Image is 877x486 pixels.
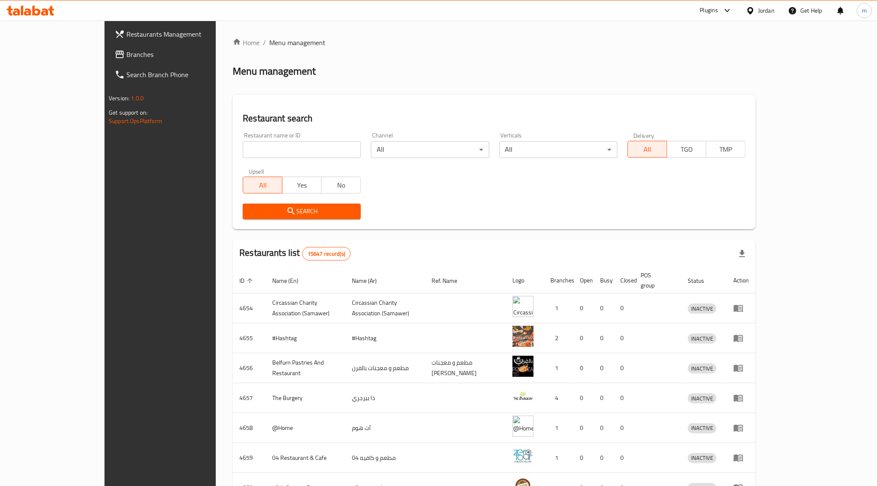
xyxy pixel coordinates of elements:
td: 1 [544,353,573,383]
button: TMP [706,141,746,158]
span: INACTIVE [688,364,716,373]
span: No [325,179,357,191]
div: Menu [733,333,749,343]
h2: Restaurants list [239,247,351,260]
span: Search Branch Phone [126,70,244,80]
button: No [321,177,361,193]
div: Menu [733,393,749,403]
td: 0 [614,383,634,413]
td: 0 [573,323,593,353]
td: 0 [614,353,634,383]
td: 0 [614,323,634,353]
td: مطعم و معجنات بالفرن [345,353,425,383]
td: 0 [614,293,634,323]
nav: breadcrumb [233,38,756,48]
div: Menu [733,453,749,463]
td: ​Circassian ​Charity ​Association​ (Samawer) [266,293,345,323]
span: 1.0.0 [131,93,144,104]
span: INACTIVE [688,423,716,433]
td: 2 [544,323,573,353]
div: All [371,141,489,158]
span: All [631,143,664,156]
span: 15647 record(s) [303,250,350,258]
td: Belfurn Pastries And Restaurant [266,353,345,383]
th: Open [573,268,593,293]
td: 0 [593,413,614,443]
span: POS group [641,270,671,290]
td: 0 [593,353,614,383]
span: Get support on: [109,107,148,118]
li: / [263,38,266,48]
div: Menu [733,423,749,433]
span: INACTIVE [688,334,716,344]
div: INACTIVE [688,303,716,314]
td: مطعم و كافيه 04 [345,443,425,473]
h2: Menu management [233,64,316,78]
span: Version: [109,93,129,104]
span: Menu management [269,38,325,48]
div: INACTIVE [688,333,716,344]
button: All [243,177,282,193]
td: ​Circassian ​Charity ​Association​ (Samawer) [345,293,425,323]
img: The Burgery [512,386,534,407]
span: Yes [286,179,318,191]
span: All [247,179,279,191]
th: Closed [614,268,634,293]
td: 0 [573,413,593,443]
td: مطعم و معجنات [PERSON_NAME] [425,353,506,383]
label: Delivery [633,132,654,138]
button: TGO [667,141,706,158]
div: Jordan [758,6,775,15]
span: Status [688,276,715,286]
span: Name (Ar) [352,276,388,286]
span: INACTIVE [688,394,716,403]
div: Plugins [700,5,718,16]
td: 0 [614,443,634,473]
span: TMP [710,143,742,156]
span: INACTIVE [688,453,716,463]
td: 0 [573,383,593,413]
td: 4 [544,383,573,413]
span: Restaurants Management [126,29,244,39]
img: @Home [512,416,534,437]
th: Logo [506,268,544,293]
span: m [862,6,867,15]
td: @Home [266,413,345,443]
th: Action [727,268,756,293]
th: Branches [544,268,573,293]
td: آت هوم [345,413,425,443]
td: 1 [544,413,573,443]
th: Busy [593,268,614,293]
span: INACTIVE [688,304,716,314]
td: 1 [544,443,573,473]
a: Search Branch Phone [108,64,251,85]
img: Belfurn Pastries And Restaurant [512,356,534,377]
div: Total records count [302,247,351,260]
button: Search [243,204,361,219]
h2: Restaurant search [243,112,746,125]
td: #Hashtag [266,323,345,353]
td: The Burgery [266,383,345,413]
button: Yes [282,177,322,193]
td: 1 [544,293,573,323]
span: TGO [670,143,703,156]
a: Support.OpsPlatform [109,115,162,126]
td: #Hashtag [345,323,425,353]
div: Menu [733,303,749,313]
div: All [499,141,617,158]
span: Search [249,206,354,217]
button: All [628,141,667,158]
td: 0 [593,293,614,323]
div: Menu [733,363,749,373]
td: ذا بيرجري [345,383,425,413]
img: 04 Restaurant & Cafe [512,446,534,467]
a: Restaurants Management [108,24,251,44]
span: Ref. Name [432,276,468,286]
div: INACTIVE [688,393,716,403]
td: 0 [593,443,614,473]
td: 0 [573,443,593,473]
td: 0 [573,353,593,383]
td: 0 [614,413,634,443]
div: INACTIVE [688,363,716,373]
